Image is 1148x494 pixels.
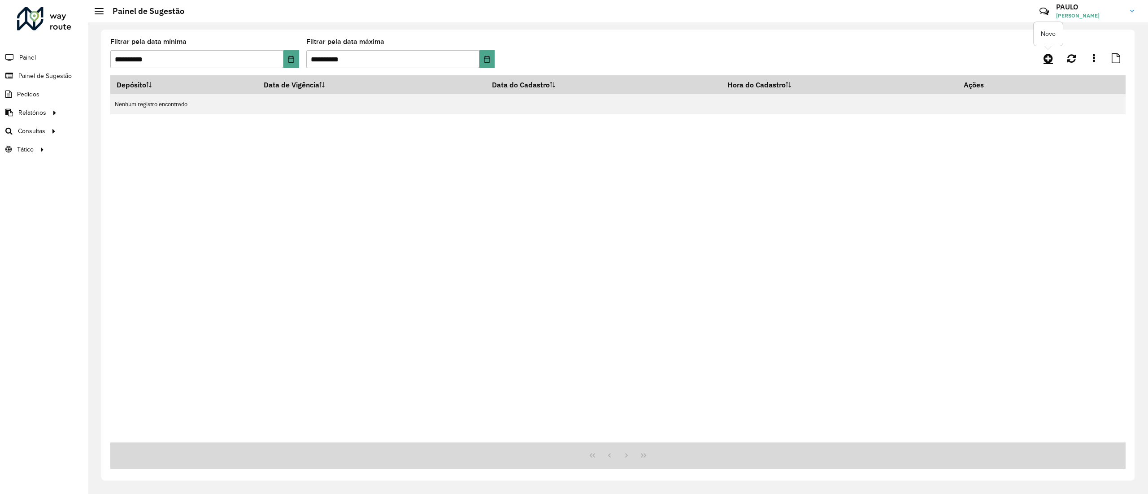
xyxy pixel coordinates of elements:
[1056,3,1123,11] h3: PAULO
[19,53,36,62] span: Painel
[283,50,299,68] button: Choose Date
[18,108,46,117] span: Relatórios
[18,126,45,136] span: Consultas
[257,75,486,94] th: Data de Vigência
[110,94,1126,114] td: Nenhum registro encontrado
[110,75,257,94] th: Depósito
[1056,12,1123,20] span: [PERSON_NAME]
[17,145,34,154] span: Tático
[17,90,39,99] span: Pedidos
[1035,2,1054,21] a: Contato Rápido
[721,75,958,94] th: Hora do Cadastro
[18,71,72,81] span: Painel de Sugestão
[1034,22,1063,46] div: Novo
[479,50,495,68] button: Choose Date
[306,36,384,47] label: Filtrar pela data máxima
[486,75,721,94] th: Data do Cadastro
[958,75,1012,94] th: Ações
[110,36,187,47] label: Filtrar pela data mínima
[104,6,184,16] h2: Painel de Sugestão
